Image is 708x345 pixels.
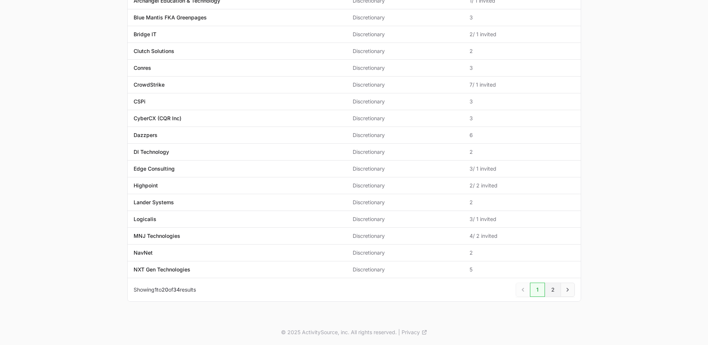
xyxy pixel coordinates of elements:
[155,286,157,293] span: 1
[134,81,165,88] p: CrowdStrike
[134,47,174,55] p: Clutch Solutions
[134,115,181,122] p: CyberCX (CQR Inc)
[134,232,180,240] p: MNJ Technologies
[470,148,574,156] span: 2
[470,47,574,55] span: 2
[353,64,458,72] span: Discretionary
[134,199,174,206] p: Lander Systems
[134,98,146,105] p: CSPi
[134,165,175,172] p: Edge Consulting
[353,215,458,223] span: Discretionary
[353,14,458,21] span: Discretionary
[134,31,156,38] p: Bridge IT
[470,131,574,139] span: 6
[353,232,458,240] span: Discretionary
[561,283,575,297] a: Next
[353,266,458,273] span: Discretionary
[162,286,168,293] span: 20
[134,14,207,21] p: Blue Mantis FKA Greenpages
[134,266,190,273] p: NXT Gen Technologies
[470,81,574,88] span: 7 / 1 invited
[470,232,574,240] span: 4 / 2 invited
[353,182,458,189] span: Discretionary
[353,165,458,172] span: Discretionary
[134,131,157,139] p: Dazzpers
[545,283,561,297] a: 2
[134,249,153,257] p: NavNet
[470,182,574,189] span: 2 / 2 invited
[353,131,458,139] span: Discretionary
[281,329,397,336] p: © 2025 ActivitySource, inc. All rights reserved.
[530,283,545,297] a: 1
[470,115,574,122] span: 3
[470,98,574,105] span: 3
[353,98,458,105] span: Discretionary
[353,81,458,88] span: Discretionary
[134,182,158,189] p: Highpoint
[470,165,574,172] span: 3 / 1 invited
[470,14,574,21] span: 3
[398,329,400,336] span: |
[470,215,574,223] span: 3 / 1 invited
[353,148,458,156] span: Discretionary
[134,64,151,72] p: Conres
[353,115,458,122] span: Discretionary
[470,266,574,273] span: 5
[353,31,458,38] span: Discretionary
[402,329,427,336] a: Privacy
[134,148,169,156] p: DI Technology
[470,199,574,206] span: 2
[470,31,574,38] span: 2 / 1 invited
[353,199,458,206] span: Discretionary
[134,215,156,223] p: Logicalis
[470,249,574,257] span: 2
[353,249,458,257] span: Discretionary
[173,286,180,293] span: 34
[134,286,196,293] p: Showing to of results
[353,47,458,55] span: Discretionary
[470,64,574,72] span: 3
